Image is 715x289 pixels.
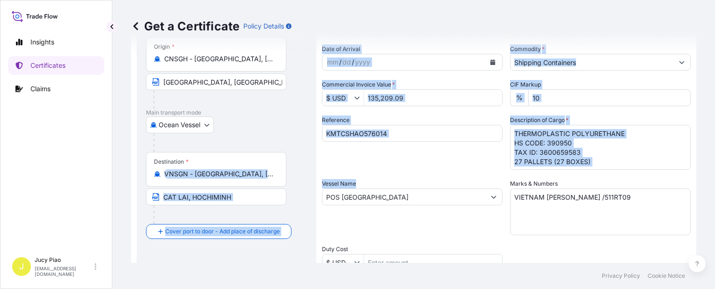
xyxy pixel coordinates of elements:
[364,254,502,271] input: Enter amount
[154,158,189,166] div: Destination
[528,89,691,106] input: Enter percentage between 0 and 24%
[159,120,200,130] span: Ocean Vessel
[354,57,371,68] div: year,
[243,22,284,31] p: Policy Details
[131,19,240,34] p: Get a Certificate
[322,179,356,188] label: Vessel Name
[322,125,503,142] input: Enter booking reference
[19,262,24,271] span: J
[485,188,502,205] button: Show suggestions
[30,84,51,94] p: Claims
[511,54,673,71] input: Type to search commodity
[322,80,395,89] label: Commercial Invoice Value
[8,79,104,98] a: Claims
[30,61,66,70] p: Certificates
[352,57,354,68] div: /
[322,245,348,254] label: Duty Cost
[146,109,307,116] p: Main transport mode
[322,89,354,106] input: Commercial Invoice Value
[326,57,339,68] div: month,
[35,256,93,264] p: Jucy Piao
[8,33,104,51] a: Insights
[342,57,352,68] div: day,
[339,57,342,68] div: /
[510,89,528,106] div: %
[510,188,691,235] textarea: VIETNAM [PERSON_NAME] /511RT09
[510,179,558,188] label: Marks & Numbers
[354,93,364,102] button: Show suggestions
[30,37,54,47] p: Insights
[354,258,364,267] button: Show suggestions
[364,89,502,106] input: Enter amount
[510,125,691,170] textarea: THERMOPLASTIC POLYURETHANE HS CODE: 390950 TAX ID: 3600659583 27 PALLETS (27 BOXES)
[164,54,275,64] input: Origin
[322,254,354,271] input: Duty Cost
[8,56,104,75] a: Certificates
[165,227,280,236] span: Cover port to door - Add place of discharge
[146,224,292,239] button: Cover port to door - Add place of discharge
[510,116,569,125] label: Description of Cargo
[602,272,640,280] a: Privacy Policy
[146,188,286,205] input: Text to appear on certificate
[648,272,685,280] a: Cookie Notice
[322,116,350,125] label: Reference
[146,116,214,133] button: Select transport
[510,80,541,89] label: CIF Markup
[673,54,690,71] button: Show suggestions
[485,55,500,70] button: Calendar
[164,169,275,179] input: Destination
[146,73,286,90] input: Text to appear on certificate
[35,266,93,277] p: [EMAIL_ADDRESS][DOMAIN_NAME]
[322,188,485,205] input: Type to search vessel name or IMO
